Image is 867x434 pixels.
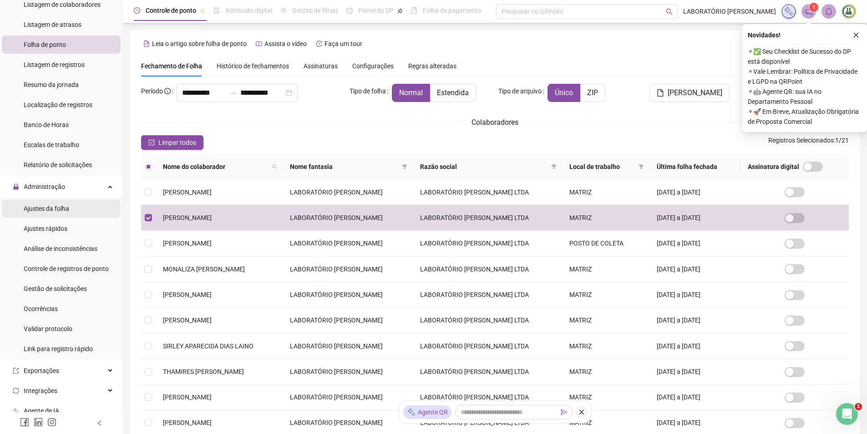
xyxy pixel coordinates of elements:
span: filter [400,160,409,174]
span: Regras alteradas [408,63,456,69]
sup: 1 [809,3,818,12]
img: sparkle-icon.fc2bf0ac1784a2077858766a79e2daf3.svg [407,408,416,417]
td: [DATE] a [DATE] [649,256,740,282]
td: LABORATÓRIO [PERSON_NAME] LTDA [413,308,562,333]
span: ⚬ 🤖 Agente QR: sua IA no Departamento Pessoal [748,87,862,107]
th: Última folha fechada [649,154,740,179]
span: filter [551,164,557,169]
span: MONALIZA [PERSON_NAME] [163,266,245,273]
span: Único [555,88,573,97]
span: [PERSON_NAME] [163,214,212,221]
span: youtube [256,41,262,47]
span: Histórico de fechamentos [217,62,289,70]
span: ⚬ 🚀 Em Breve, Atualização Obrigatória de Proposta Comercial [748,107,862,127]
td: LABORATÓRIO [PERSON_NAME] [283,231,412,256]
span: export [13,368,19,374]
span: Fechamento de Folha [141,62,202,70]
span: facebook [20,418,29,427]
span: Colaboradores [472,118,518,127]
td: MATRIZ [562,256,649,282]
span: Controle de registros de ponto [24,265,109,272]
td: [DATE] a [DATE] [649,385,740,410]
span: Limpar todos [158,138,196,148]
td: MATRIZ [562,333,649,359]
span: Assinatura digital [748,162,799,172]
span: Normal [399,88,423,97]
td: LABORATÓRIO [PERSON_NAME] LTDA [413,205,562,230]
img: sparkle-icon.fc2bf0ac1784a2077858766a79e2daf3.svg [784,6,794,16]
span: Admissão digital [225,7,272,14]
span: Controle de ponto [146,7,196,14]
span: Leia o artigo sobre folha de ponto [152,40,247,47]
span: Assista o vídeo [264,40,307,47]
img: 75699 [842,5,856,18]
span: Link para registro rápido [24,345,93,352]
span: to [229,89,237,97]
span: send [561,409,567,415]
td: LABORATÓRIO [PERSON_NAME] LTDA [413,359,562,384]
td: MATRIZ [562,359,649,384]
td: [DATE] a [DATE] [649,282,740,307]
td: LABORATÓRIO [PERSON_NAME] [283,256,412,282]
button: [PERSON_NAME] [649,84,730,102]
td: MATRIZ [562,282,649,307]
span: [PERSON_NAME] [163,240,212,247]
span: Resumo da jornada [24,81,79,88]
span: Relatório de solicitações [24,161,92,168]
div: Agente QR [403,405,451,419]
button: Limpar todos [141,135,203,150]
td: LABORATÓRIO [PERSON_NAME] LTDA [413,385,562,410]
td: LABORATÓRIO [PERSON_NAME] [283,205,412,230]
span: Novidades ! [748,30,781,40]
span: [PERSON_NAME] [163,317,212,324]
span: 1 [812,4,816,10]
td: LABORATÓRIO [PERSON_NAME] [283,333,412,359]
span: Listagem de colaboradores [24,1,101,8]
td: LABORATÓRIO [PERSON_NAME] [283,359,412,384]
span: Tipo de arquivo [498,86,542,96]
span: Integrações [24,387,57,394]
span: close [853,32,859,38]
span: THAMIRES [PERSON_NAME] [163,368,244,375]
span: Listagem de registros [24,61,85,68]
td: [DATE] a [DATE] [649,205,740,230]
span: Ajustes rápidos [24,225,67,232]
span: Listagem de atrasos [24,21,81,28]
span: search [272,164,277,169]
span: Ocorrências [24,305,58,312]
span: ⚬ ✅ Seu Checklist de Sucesso do DP está disponível [748,46,862,66]
span: : 1 / 21 [768,135,849,150]
span: [PERSON_NAME] [163,393,212,401]
span: Agente de IA [24,407,59,414]
td: MATRIZ [562,179,649,205]
span: history [316,41,322,47]
span: filter [402,164,407,169]
span: filter [549,160,558,174]
td: LABORATÓRIO [PERSON_NAME] [283,308,412,333]
td: POSTO DE COLETA [562,231,649,256]
td: LABORATÓRIO [PERSON_NAME] [283,179,412,205]
span: Folha de pagamento [423,7,481,14]
td: [DATE] a [DATE] [649,308,740,333]
span: Validar protocolo [24,325,72,332]
span: dashboard [346,7,353,14]
span: [PERSON_NAME] [668,87,722,98]
span: Período [141,87,163,95]
span: bell [825,7,833,15]
span: notification [805,7,813,15]
span: Estendida [437,88,469,97]
td: LABORATÓRIO [PERSON_NAME] LTDA [413,282,562,307]
span: left [96,420,103,426]
td: LABORATÓRIO [PERSON_NAME] LTDA [413,231,562,256]
span: ⚬ Vale Lembrar: Política de Privacidade e LGPD na QRPoint [748,66,862,87]
span: file [657,89,664,97]
td: [DATE] a [DATE] [649,359,740,384]
span: lock [13,184,19,190]
span: file-done [213,7,220,14]
span: sun [280,7,287,14]
span: Registros Selecionados [768,137,834,144]
span: SIRLEY APARECIDA DIAS LAINO [163,342,254,350]
td: LABORATÓRIO [PERSON_NAME] [283,385,412,410]
td: [DATE] a [DATE] [649,179,740,205]
span: Tipo de folha [350,86,386,96]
